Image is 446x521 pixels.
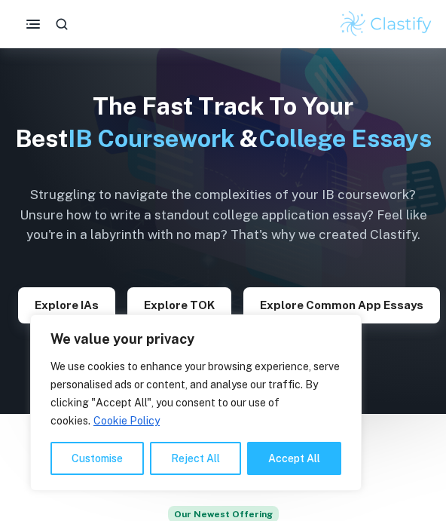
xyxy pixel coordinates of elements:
a: Cookie Policy [93,414,160,428]
h6: Struggling to navigate the complexities of your IB coursework? Unsure how to write a standout col... [12,185,434,244]
a: Explore Common App essays [243,297,440,311]
img: Clastify logo [338,9,434,39]
p: We use cookies to enhance your browsing experience, serve personalised ads or content, and analys... [50,357,341,430]
span: IB Coursework [68,124,234,152]
div: We value your privacy [30,314,362,491]
button: Explore Common App essays [243,287,440,323]
button: Reject All [150,442,241,475]
a: Explore TOK [127,297,231,311]
button: Explore IAs [18,287,115,323]
a: Explore IAs [18,297,115,311]
span: College Essays [258,124,432,152]
button: Explore TOK [127,287,231,323]
button: Accept All [247,442,341,475]
p: We value your privacy [50,330,341,348]
h1: The Fast Track To Your Best & [12,90,434,155]
button: Customise [50,442,144,475]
